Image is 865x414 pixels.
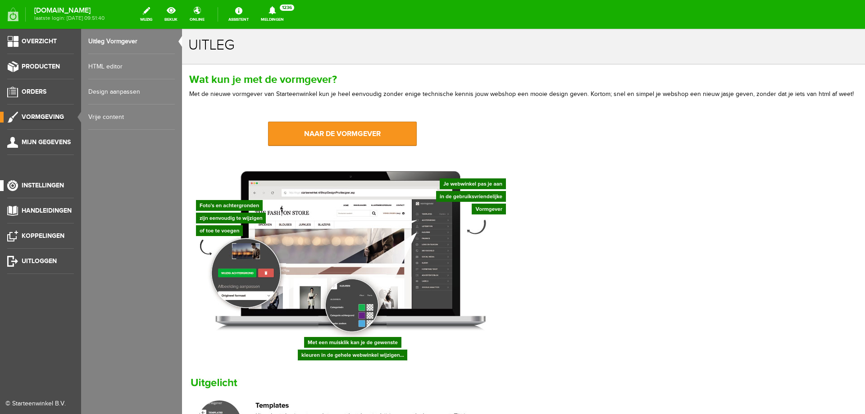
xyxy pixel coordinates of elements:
[86,93,235,117] a: naar de vormgever
[22,113,64,121] span: Vormgeving
[7,135,331,346] img: Uitleg
[88,54,175,79] a: HTML editor
[22,88,46,96] span: Orders
[280,5,294,11] span: 1236
[223,5,254,24] a: Assistent
[7,61,676,70] p: Met de nieuwe vormgever van Starteenwinkel kun je heel eenvoudig zonder enige technische kennis j...
[255,5,289,24] a: Meldingen1236
[88,105,175,130] a: Vrije content
[22,182,64,189] span: Instellingen
[5,399,68,409] div: © Starteenwinkel B.V.
[34,16,105,21] span: laatste login: [DATE] 09:51:40
[22,207,72,214] span: Handleidingen
[22,232,64,240] span: Koppelingen
[22,63,60,70] span: Producten
[159,5,183,24] a: bekijk
[184,5,210,24] a: online
[6,9,677,24] h1: uitleg
[88,29,175,54] a: Uitleg Vormgever
[22,37,57,45] span: Overzicht
[135,5,158,24] a: wijzig
[34,8,105,13] strong: [DOMAIN_NAME]
[22,138,71,146] span: Mijn gegevens
[7,45,676,56] h2: Wat kun je met de vormgever?
[88,79,175,105] a: Design aanpassen
[22,257,57,265] span: Uitloggen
